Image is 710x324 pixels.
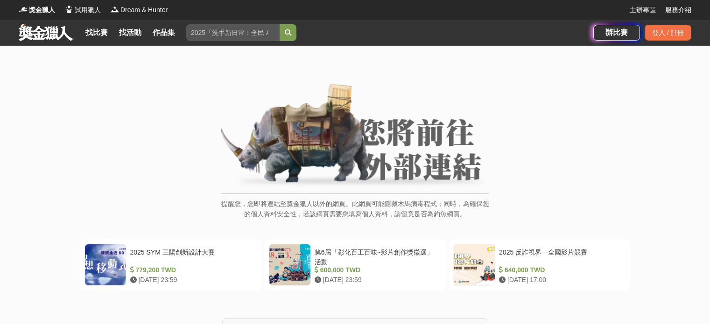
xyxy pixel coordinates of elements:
img: External Link Banner [221,83,489,189]
div: [DATE] 17:00 [499,275,622,285]
div: 600,000 TWD [315,265,437,275]
input: 2025「洗手新日常：全民 ALL IN」洗手歌全台徵選 [186,24,280,41]
a: 找活動 [115,26,145,39]
a: Logo獎金獵人 [19,5,55,15]
div: 第6屆「彰化百工百味~影片創作獎徵選」活動 [315,248,437,265]
span: 試用獵人 [75,5,101,15]
img: Logo [19,5,28,14]
div: 2025 SYM 三陽創新設計大賽 [130,248,253,265]
a: 辦比賽 [593,25,640,41]
div: 779,200 TWD [130,265,253,275]
div: 2025 反詐視界—全國影片競賽 [499,248,622,265]
div: [DATE] 23:59 [130,275,253,285]
a: 作品集 [149,26,179,39]
a: 服務介紹 [665,5,691,15]
div: 640,000 TWD [499,265,622,275]
span: 獎金獵人 [29,5,55,15]
a: 2025 SYM 三陽創新設計大賽 779,200 TWD [DATE] 23:59 [80,239,261,290]
div: [DATE] 23:59 [315,275,437,285]
a: 第6屆「彰化百工百味~影片創作獎徵選」活動 600,000 TWD [DATE] 23:59 [264,239,446,290]
a: 主辦專區 [630,5,656,15]
span: Dream & Hunter [120,5,168,15]
p: 提醒您，您即將連結至獎金獵人以外的網頁。此網頁可能隱藏木馬病毒程式；同時，為確保您的個人資料安全性，若該網頁需要您填寫個人資料，請留意是否為釣魚網頁。 [221,199,489,229]
img: Logo [64,5,74,14]
img: Logo [110,5,120,14]
a: 找比賽 [82,26,112,39]
a: LogoDream & Hunter [110,5,168,15]
div: 登入 / 註冊 [645,25,691,41]
a: Logo試用獵人 [64,5,101,15]
a: 2025 反詐視界—全國影片競賽 640,000 TWD [DATE] 17:00 [449,239,630,290]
